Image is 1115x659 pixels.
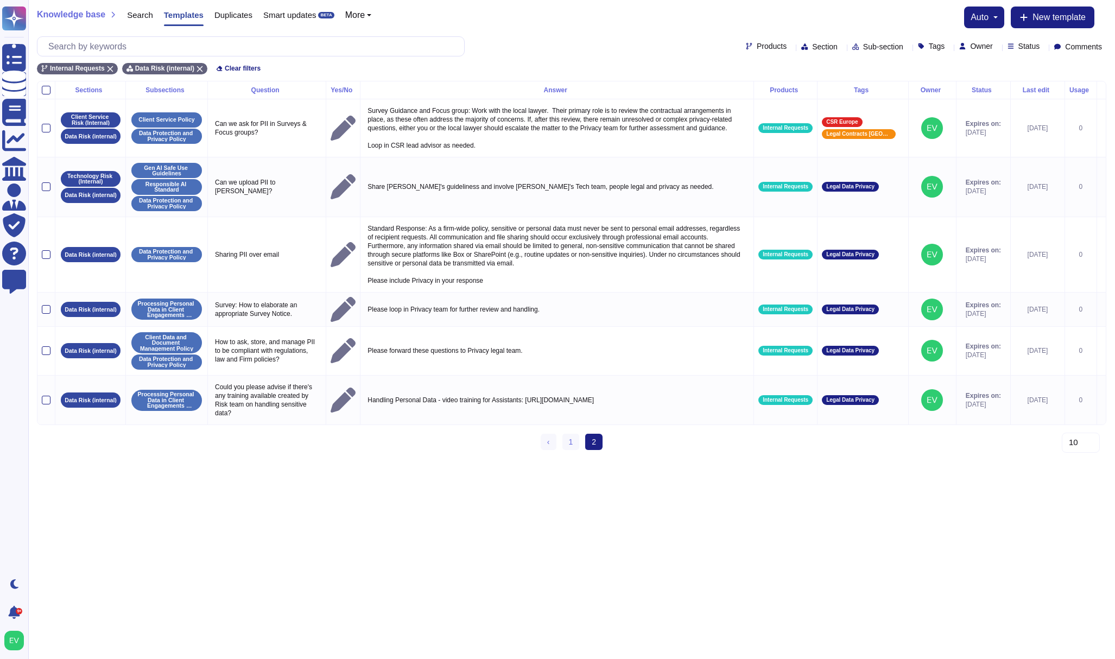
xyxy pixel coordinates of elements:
p: Data Risk (internal) [65,192,117,198]
div: 0 [1069,346,1092,355]
span: New template [1032,13,1086,22]
div: [DATE] [1015,396,1060,404]
span: Duplicates [214,11,252,19]
span: Comments [1065,43,1102,50]
span: Section [812,43,838,50]
span: Status [1018,42,1040,50]
span: [DATE] [966,400,1001,409]
div: [DATE] [1015,250,1060,259]
p: Data Protection and Privacy Policy [135,356,198,367]
div: 9+ [16,608,22,614]
span: [DATE] [966,187,1001,195]
p: Data Risk (internal) [65,397,117,403]
p: Please loop in Privacy team for further review and handling. [365,302,749,316]
span: [DATE] [966,351,1001,359]
span: Owner [970,42,992,50]
span: Templates [164,11,204,19]
div: BETA [318,12,334,18]
span: ‹ [547,438,550,446]
span: Internal Requests [763,348,808,353]
span: Internal Requests [50,65,105,72]
span: Legal Data Privacy [826,307,875,312]
span: Legal Data Privacy [826,184,875,189]
span: Search [127,11,153,19]
p: Processing Personal Data in Client Engagements Guidelines [135,301,198,318]
img: user [921,117,943,139]
span: [DATE] [966,128,1001,137]
p: Responsible AI Standard [135,181,198,193]
div: [DATE] [1015,182,1060,191]
div: Yes/No [331,87,356,93]
div: 0 [1069,305,1092,314]
span: Clear filters [225,65,261,72]
img: user [921,340,943,362]
div: Subsections [130,87,203,93]
span: CSR Europe [826,119,858,125]
span: Internal Requests [763,397,808,403]
span: Legal Data Privacy [826,252,875,257]
div: [DATE] [1015,124,1060,132]
div: 0 [1069,250,1092,259]
div: 0 [1069,124,1092,132]
span: Products [757,42,787,50]
p: Client Service Policy [138,117,194,123]
p: Data Risk (internal) [65,134,117,140]
p: Survey Guidance and Focus group: Work with the local lawyer. Their primary role is to review the ... [365,104,749,153]
span: Expires on: [966,119,1001,128]
span: Knowledge base [37,10,105,19]
div: Products [758,87,813,93]
p: Handling Personal Data - video training for Assistants: [URL][DOMAIN_NAME] [365,393,749,407]
p: Data Risk (internal) [65,307,117,313]
p: Data Protection and Privacy Policy [135,198,198,209]
span: Legal Data Privacy [826,397,875,403]
span: More [345,11,365,20]
span: 2 [585,434,603,450]
div: [DATE] [1015,305,1060,314]
p: Sharing PII over email [212,248,321,262]
span: Expires on: [966,301,1001,309]
p: Gen AI Safe Use Guidelines [135,165,198,176]
span: Tags [929,42,945,50]
p: Could you please advise if there's any training available created by Risk team on handling sensit... [212,380,321,420]
div: Tags [822,87,904,93]
div: 0 [1069,396,1092,404]
p: Technology Risk (Internal) [65,173,117,185]
p: Survey: How to elaborate an appropriate Survey Notice. [212,298,321,321]
p: Share [PERSON_NAME]'s guideliness and involve [PERSON_NAME]'s Tech team, people legal and privacy... [365,180,749,194]
img: user [921,244,943,265]
img: user [921,299,943,320]
button: user [2,629,31,652]
div: [DATE] [1015,346,1060,355]
a: 1 [562,434,580,450]
span: Internal Requests [763,252,808,257]
span: Expires on: [966,391,1001,400]
span: Data Risk (internal) [135,65,194,72]
p: Please forward these questions to Privacy legal team. [365,344,749,358]
span: Internal Requests [763,125,808,131]
button: New template [1011,7,1094,28]
p: Data Risk (internal) [65,348,117,354]
p: Client Service Risk (Internal) [65,114,117,125]
span: auto [971,13,989,22]
span: Legal Contracts [GEOGRAPHIC_DATA] [826,131,891,137]
p: Standard Response: As a firm-wide policy, sensitive or personal data must never be sent to person... [365,221,749,288]
span: [DATE] [966,309,1001,318]
img: user [921,389,943,411]
span: Legal Data Privacy [826,348,875,353]
p: Data Risk (internal) [65,252,117,258]
p: Processing Personal Data in Client Engagements Guidelines [135,391,198,409]
span: Smart updates [263,11,316,19]
div: Sections [60,87,121,93]
div: 0 [1069,182,1092,191]
div: Question [212,87,321,93]
span: Expires on: [966,178,1001,187]
div: Last edit [1015,87,1060,93]
p: Data Protection and Privacy Policy [135,249,198,260]
input: Search by keywords [43,37,464,56]
span: Sub-section [863,43,903,50]
span: Internal Requests [763,184,808,189]
p: How to ask, store, and manage PII to be compliant with regulations, law and Firm policies? [212,335,321,366]
span: Expires on: [966,246,1001,255]
img: user [921,176,943,198]
div: Usage [1069,87,1092,93]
